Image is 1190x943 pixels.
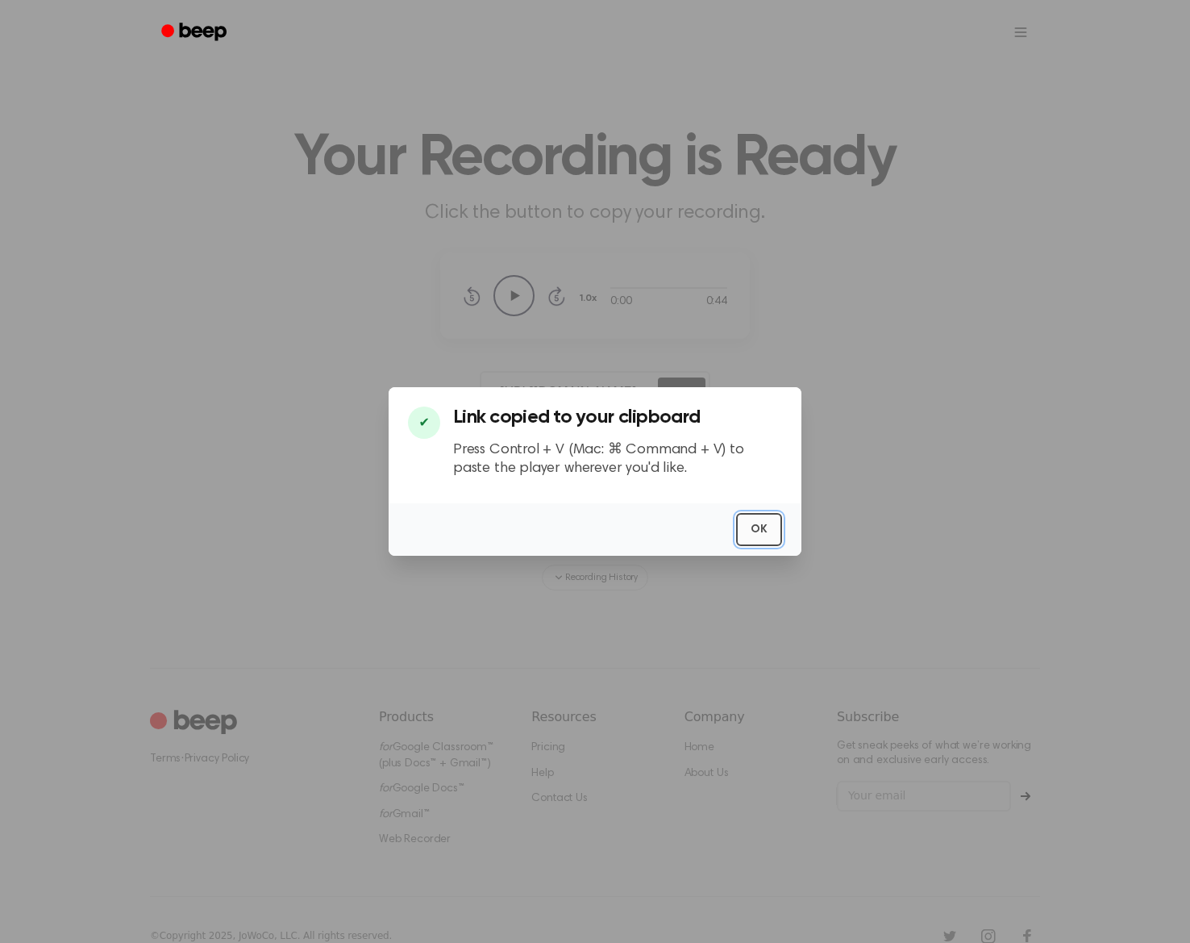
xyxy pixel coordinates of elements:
[736,513,782,546] button: OK
[1001,13,1040,52] button: Open menu
[453,407,782,428] h3: Link copied to your clipboard
[150,17,241,48] a: Beep
[408,407,440,439] div: ✔
[453,441,782,478] p: Press Control + V (Mac: ⌘ Command + V) to paste the player wherever you'd like.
